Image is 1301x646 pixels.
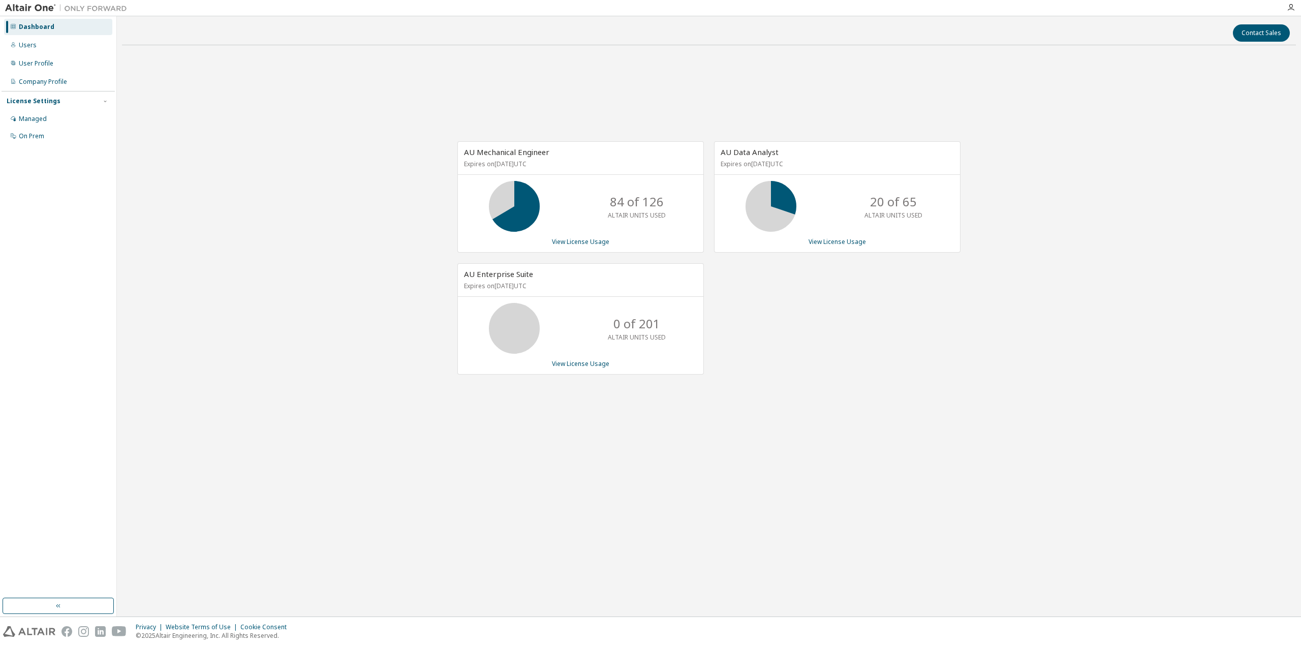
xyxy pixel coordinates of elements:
div: Dashboard [19,23,54,31]
p: Expires on [DATE] UTC [464,160,695,168]
div: Users [19,41,37,49]
p: ALTAIR UNITS USED [608,333,666,342]
div: Company Profile [19,78,67,86]
p: Expires on [DATE] UTC [464,282,695,290]
a: View License Usage [809,237,866,246]
span: AU Mechanical Engineer [464,147,549,157]
div: Website Terms of Use [166,623,240,631]
p: © 2025 Altair Engineering, Inc. All Rights Reserved. [136,631,293,640]
button: Contact Sales [1233,24,1290,42]
p: ALTAIR UNITS USED [608,211,666,220]
span: AU Data Analyst [721,147,779,157]
p: 84 of 126 [610,193,664,210]
span: AU Enterprise Suite [464,269,533,279]
p: Expires on [DATE] UTC [721,160,951,168]
div: On Prem [19,132,44,140]
img: youtube.svg [112,626,127,637]
img: linkedin.svg [95,626,106,637]
img: Altair One [5,3,132,13]
p: ALTAIR UNITS USED [864,211,922,220]
img: altair_logo.svg [3,626,55,637]
p: 20 of 65 [870,193,917,210]
div: License Settings [7,97,60,105]
div: Managed [19,115,47,123]
p: 0 of 201 [613,315,660,332]
a: View License Usage [552,359,609,368]
div: Privacy [136,623,166,631]
img: instagram.svg [78,626,89,637]
div: Cookie Consent [240,623,293,631]
img: facebook.svg [61,626,72,637]
a: View License Usage [552,237,609,246]
div: User Profile [19,59,53,68]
